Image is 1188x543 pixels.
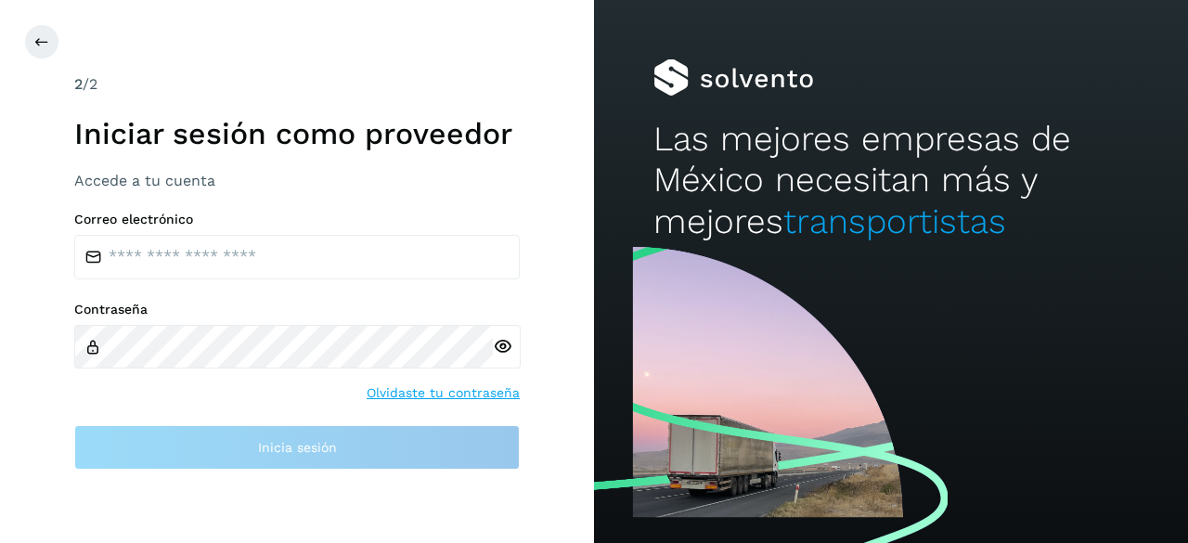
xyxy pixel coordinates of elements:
a: Olvidaste tu contraseña [367,383,520,403]
span: Inicia sesión [258,441,337,454]
label: Contraseña [74,302,520,317]
h3: Accede a tu cuenta [74,172,520,189]
h1: Iniciar sesión como proveedor [74,116,520,151]
label: Correo electrónico [74,212,520,227]
span: 2 [74,75,83,93]
h2: Las mejores empresas de México necesitan más y mejores [653,119,1129,242]
span: transportistas [783,201,1006,241]
div: /2 [74,73,520,96]
button: Inicia sesión [74,425,520,470]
